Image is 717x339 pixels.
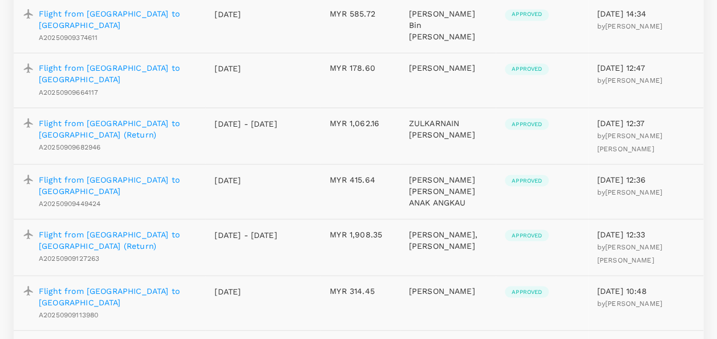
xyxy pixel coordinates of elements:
[505,120,549,128] span: Approved
[39,228,196,251] a: Flight from [GEOGRAPHIC_DATA] to [GEOGRAPHIC_DATA] (Return)
[330,62,390,74] p: MYR 178.60
[39,88,98,96] span: A20250909664117
[39,310,98,318] span: A20250909113980
[39,117,196,140] a: Flight from [GEOGRAPHIC_DATA] to [GEOGRAPHIC_DATA] (Return)
[39,199,100,207] span: A20250909449424
[597,173,695,185] p: [DATE] 12:36
[214,63,277,74] p: [DATE]
[409,228,487,251] p: [PERSON_NAME], [PERSON_NAME]
[597,188,662,196] span: by
[214,174,277,185] p: [DATE]
[409,173,487,208] p: [PERSON_NAME] [PERSON_NAME] ANAK ANGKAU
[39,8,196,31] a: Flight from [GEOGRAPHIC_DATA] to [GEOGRAPHIC_DATA]
[597,62,695,74] p: [DATE] 12:47
[605,299,662,307] span: [PERSON_NAME]
[330,8,390,19] p: MYR 585.72
[505,176,549,184] span: Approved
[330,173,390,185] p: MYR 415.64
[409,8,487,42] p: [PERSON_NAME] Bin [PERSON_NAME]
[597,299,662,307] span: by
[597,131,662,152] span: [PERSON_NAME] [PERSON_NAME]
[214,229,277,240] p: [DATE] - [DATE]
[605,188,662,196] span: [PERSON_NAME]
[597,131,662,152] span: by
[597,243,662,264] span: by
[505,10,549,18] span: Approved
[597,8,695,19] p: [DATE] 14:34
[330,285,390,296] p: MYR 314.45
[39,34,98,42] span: A20250909374611
[605,76,662,84] span: [PERSON_NAME]
[505,231,549,239] span: Approved
[605,22,662,30] span: [PERSON_NAME]
[597,76,662,84] span: by
[39,285,196,308] a: Flight from [GEOGRAPHIC_DATA] to [GEOGRAPHIC_DATA]
[597,22,662,30] span: by
[597,285,695,296] p: [DATE] 10:48
[214,9,277,20] p: [DATE]
[39,254,99,262] span: A20250909127263
[597,117,695,128] p: [DATE] 12:37
[39,143,100,151] span: A20250909682946
[597,243,662,264] span: [PERSON_NAME] [PERSON_NAME]
[597,228,695,240] p: [DATE] 12:33
[505,288,549,296] span: Approved
[214,285,277,297] p: [DATE]
[330,228,390,240] p: MYR 1,908.35
[505,65,549,73] span: Approved
[409,117,487,140] p: ZULKARNAIN [PERSON_NAME]
[214,118,277,129] p: [DATE] - [DATE]
[39,62,196,85] a: Flight from [GEOGRAPHIC_DATA] to [GEOGRAPHIC_DATA]
[409,285,487,296] p: [PERSON_NAME]
[409,62,487,74] p: [PERSON_NAME]
[39,173,196,196] a: Flight from [GEOGRAPHIC_DATA] to [GEOGRAPHIC_DATA]
[330,117,390,128] p: MYR 1,062.16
